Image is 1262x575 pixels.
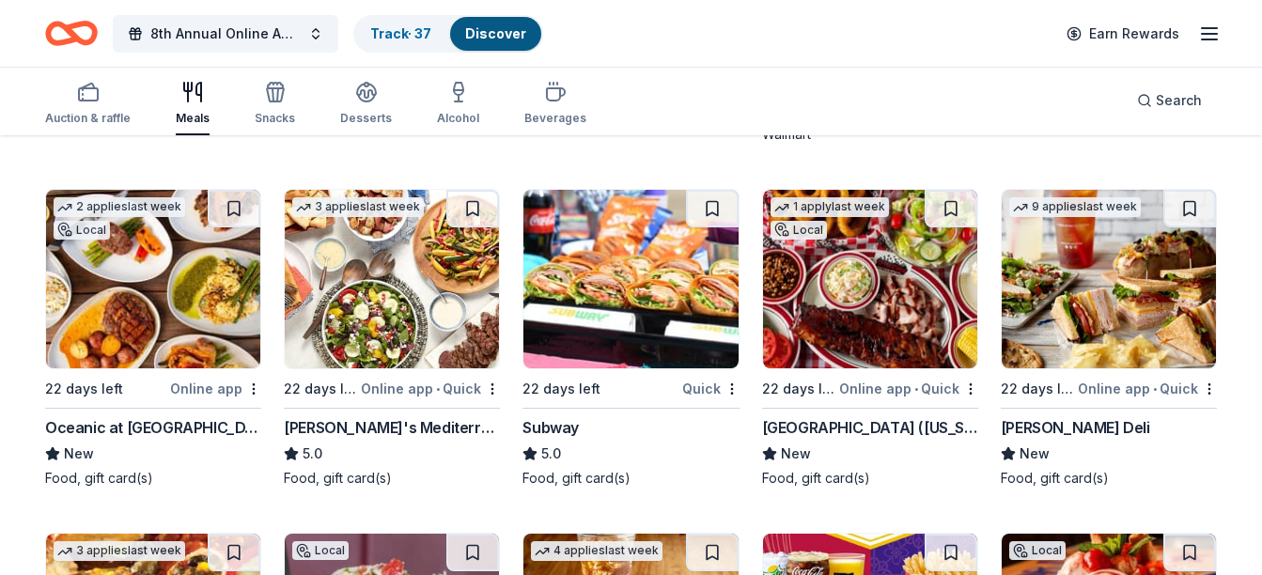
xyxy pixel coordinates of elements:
[914,381,918,396] span: •
[255,73,295,135] button: Snacks
[1122,82,1217,119] button: Search
[170,377,261,400] div: Online app
[522,469,739,488] div: Food, gift card(s)
[45,111,131,126] div: Auction & raffle
[54,221,110,240] div: Local
[303,443,322,465] span: 5.0
[361,377,500,400] div: Online app Quick
[64,443,94,465] span: New
[524,111,586,126] div: Beverages
[522,416,579,439] div: Subway
[762,416,978,439] div: [GEOGRAPHIC_DATA] ([US_STATE])
[284,469,500,488] div: Food, gift card(s)
[340,111,392,126] div: Desserts
[292,541,349,560] div: Local
[1001,416,1150,439] div: [PERSON_NAME] Deli
[1002,190,1216,368] img: Image for McAlister's Deli
[284,416,500,439] div: [PERSON_NAME]'s Mediterranean Cafe
[1001,189,1217,488] a: Image for McAlister's Deli9 applieslast week22 days leftOnline app•Quick[PERSON_NAME] DeliNewFood...
[1020,443,1050,465] span: New
[284,378,357,400] div: 22 days left
[1001,378,1074,400] div: 22 days left
[255,111,295,126] div: Snacks
[1009,197,1141,217] div: 9 applies last week
[771,197,889,217] div: 1 apply last week
[763,190,977,368] img: Image for Rib City (Florida)
[839,377,978,400] div: Online app Quick
[370,25,431,41] a: Track· 37
[353,15,543,53] button: Track· 37Discover
[1001,469,1217,488] div: Food, gift card(s)
[762,378,835,400] div: 22 days left
[781,443,811,465] span: New
[113,15,338,53] button: 8th Annual Online Auction
[1055,17,1191,51] a: Earn Rewards
[523,190,738,368] img: Image for Subway
[682,377,740,400] div: Quick
[45,469,261,488] div: Food, gift card(s)
[45,378,123,400] div: 22 days left
[762,189,978,488] a: Image for Rib City (Florida)1 applylast weekLocal22 days leftOnline app•Quick[GEOGRAPHIC_DATA] ([...
[437,111,479,126] div: Alcohol
[1078,377,1217,400] div: Online app Quick
[465,25,526,41] a: Discover
[292,197,424,217] div: 3 applies last week
[45,416,261,439] div: Oceanic at [GEOGRAPHIC_DATA]
[45,11,98,55] a: Home
[1153,381,1157,396] span: •
[54,541,185,561] div: 3 applies last week
[541,443,561,465] span: 5.0
[1156,89,1202,112] span: Search
[340,73,392,135] button: Desserts
[771,221,827,240] div: Local
[522,189,739,488] a: Image for Subway22 days leftQuickSubway5.0Food, gift card(s)
[45,73,131,135] button: Auction & raffle
[531,541,662,561] div: 4 applies last week
[54,197,185,217] div: 2 applies last week
[176,73,210,135] button: Meals
[762,469,978,488] div: Food, gift card(s)
[1009,541,1066,560] div: Local
[150,23,301,45] span: 8th Annual Online Auction
[524,73,586,135] button: Beverages
[436,381,440,396] span: •
[522,378,600,400] div: 22 days left
[45,189,261,488] a: Image for Oceanic at Pompano Beach2 applieslast weekLocal22 days leftOnline appOceanic at [GEOGRA...
[46,190,260,368] img: Image for Oceanic at Pompano Beach
[285,190,499,368] img: Image for Taziki's Mediterranean Cafe
[176,111,210,126] div: Meals
[437,73,479,135] button: Alcohol
[284,189,500,488] a: Image for Taziki's Mediterranean Cafe3 applieslast week22 days leftOnline app•Quick[PERSON_NAME]'...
